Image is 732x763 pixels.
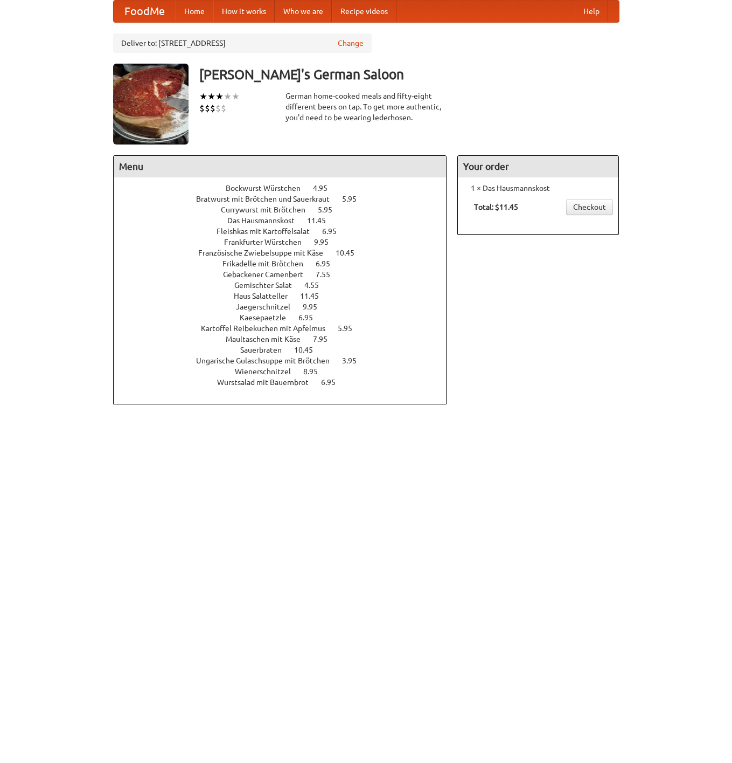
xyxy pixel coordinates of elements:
span: 5.95 [342,195,367,203]
a: Sauerbraten 10.45 [240,346,333,354]
span: 10.45 [336,249,365,257]
a: How it works [213,1,275,22]
a: Who we are [275,1,332,22]
li: $ [205,102,210,114]
span: Wienerschnitzel [235,367,302,376]
span: Gemischter Salat [234,281,303,290]
h3: [PERSON_NAME]'s German Saloon [199,64,619,85]
a: Bratwurst mit Brötchen und Sauerkraut 5.95 [196,195,377,203]
span: Kaesepaetzle [240,313,297,322]
li: $ [215,102,221,114]
a: Gebackener Camenbert 7.55 [223,270,350,279]
li: $ [221,102,226,114]
span: 6.95 [322,227,347,236]
span: Das Hausmannskost [227,216,305,225]
span: 9.95 [303,303,328,311]
div: German home-cooked meals and fifty-eight different beers on tap. To get more authentic, you'd nee... [285,91,447,123]
a: Help [575,1,608,22]
a: Kartoffel Reibekuchen mit Apfelmus 5.95 [201,324,372,333]
a: Wurstsalad mit Bauernbrot 6.95 [217,378,355,387]
span: Currywurst mit Brötchen [221,205,316,214]
a: Currywurst mit Brötchen 5.95 [221,205,352,214]
span: Gebackener Camenbert [223,270,314,279]
span: Haus Salatteller [234,292,298,300]
span: Kartoffel Reibekuchen mit Apfelmus [201,324,336,333]
li: ★ [224,91,232,102]
li: ★ [232,91,240,102]
b: Total: $11.45 [474,203,518,211]
a: Wienerschnitzel 8.95 [235,367,338,376]
a: Französische Zwiebelsuppe mit Käse 10.45 [198,249,374,257]
a: Frankfurter Würstchen 9.95 [224,238,348,246]
li: $ [210,102,215,114]
span: 4.55 [304,281,330,290]
div: Deliver to: [STREET_ADDRESS] [113,33,372,53]
span: Sauerbraten [240,346,292,354]
a: FoodMe [114,1,176,22]
li: 1 × Das Hausmannskost [463,183,613,194]
a: Gemischter Salat 4.55 [234,281,339,290]
h4: Your order [458,156,618,177]
a: Checkout [566,199,613,215]
a: Home [176,1,213,22]
img: angular.jpg [113,64,189,145]
span: Jaegerschnitzel [236,303,301,311]
span: 5.95 [318,205,343,214]
a: Jaegerschnitzel 9.95 [236,303,337,311]
h4: Menu [114,156,447,177]
a: Kaesepaetzle 6.95 [240,313,333,322]
span: 7.55 [316,270,341,279]
li: ★ [199,91,207,102]
span: Wurstsalad mit Bauernbrot [217,378,319,387]
span: Frankfurter Würstchen [224,238,312,246]
span: Bockwurst Würstchen [226,184,311,193]
span: Frikadelle mit Brötchen [222,259,314,268]
span: 6.95 [321,378,346,387]
a: Recipe videos [332,1,396,22]
span: 7.95 [313,335,338,343]
a: Change [338,38,364,49]
a: Frikadelle mit Brötchen 6.95 [222,259,350,268]
span: 10.45 [294,346,324,354]
li: $ [199,102,205,114]
span: Französische Zwiebelsuppe mit Käse [198,249,334,257]
a: Maultaschen mit Käse 7.95 [226,335,347,343]
span: 11.45 [300,292,330,300]
li: ★ [215,91,224,102]
span: 11.45 [307,216,337,225]
a: Ungarische Gulaschsuppe mit Brötchen 3.95 [196,356,377,365]
span: Bratwurst mit Brötchen und Sauerkraut [196,195,340,203]
a: Bockwurst Würstchen 4.95 [226,184,347,193]
span: Maultaschen mit Käse [226,335,311,343]
span: 9.95 [314,238,339,246]
span: Ungarische Gulaschsuppe mit Brötchen [196,356,340,365]
a: Das Hausmannskost 11.45 [227,216,346,225]
span: Fleishkas mit Kartoffelsalat [217,227,320,236]
a: Fleishkas mit Kartoffelsalat 6.95 [217,227,357,236]
a: Haus Salatteller 11.45 [234,292,339,300]
span: 5.95 [338,324,363,333]
span: 8.95 [303,367,329,376]
span: 3.95 [342,356,367,365]
li: ★ [207,91,215,102]
span: 6.95 [316,259,341,268]
span: 6.95 [298,313,324,322]
span: 4.95 [313,184,338,193]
